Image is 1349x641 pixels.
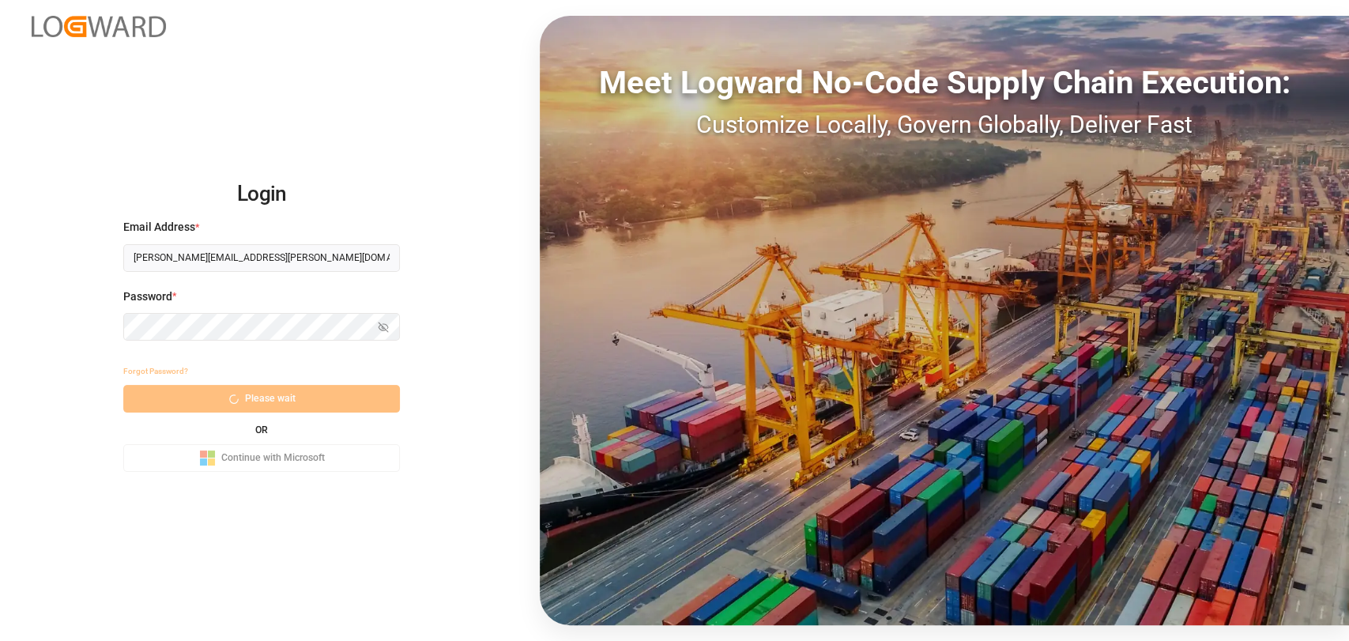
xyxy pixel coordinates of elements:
h2: Login [123,169,400,220]
div: Meet Logward No-Code Supply Chain Execution: [540,59,1349,107]
small: OR [255,425,268,435]
span: Password [123,288,172,305]
span: Email Address [123,219,195,236]
input: Enter your email [123,244,400,272]
div: Customize Locally, Govern Globally, Deliver Fast [540,107,1349,142]
img: Logward_new_orange.png [32,16,166,37]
